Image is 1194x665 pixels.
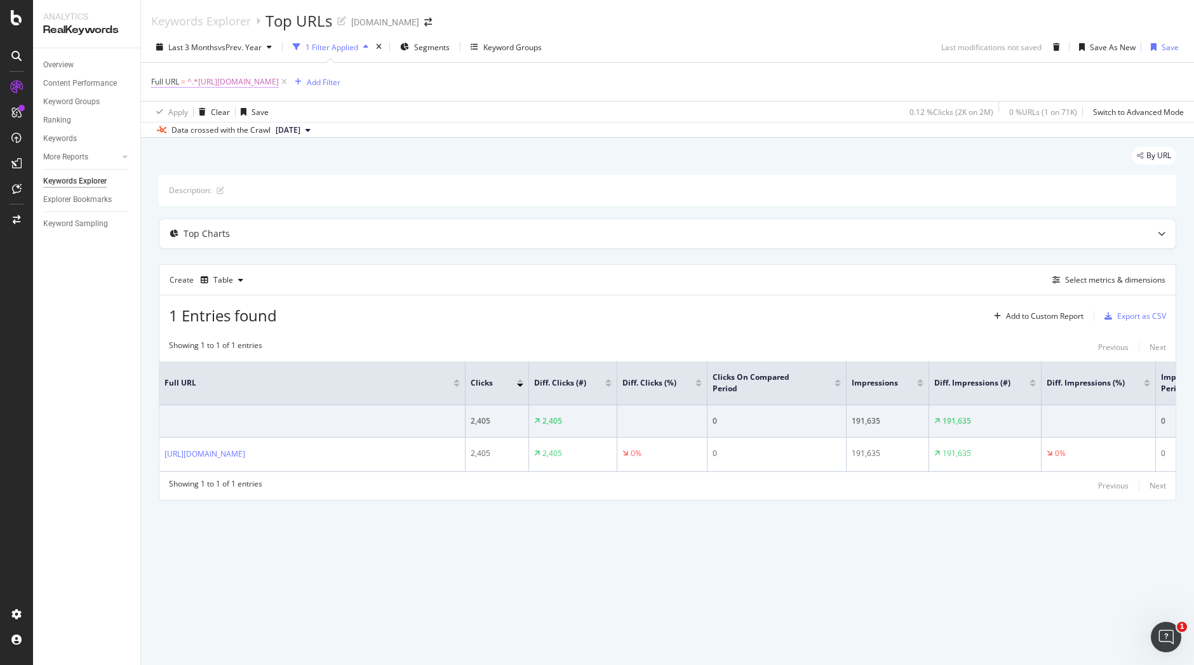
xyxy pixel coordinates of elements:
div: 2,405 [471,448,523,459]
div: 191,635 [852,448,923,459]
a: Keyword Groups [43,95,131,109]
a: More Reports [43,151,119,164]
div: Last modifications not saved [941,42,1042,53]
button: Add to Custom Report [989,306,1083,326]
div: Save As New [1090,42,1136,53]
a: Keywords Explorer [43,175,131,188]
button: Keyword Groups [466,37,547,57]
span: By URL [1146,152,1171,159]
span: Last 3 Months [168,42,218,53]
a: [URL][DOMAIN_NAME] [164,448,245,460]
a: Overview [43,58,131,72]
div: legacy label [1132,147,1176,165]
div: Explorer Bookmarks [43,193,112,206]
span: Diff. Clicks (%) [622,377,676,389]
button: Save [236,102,269,122]
div: 0 [713,448,841,459]
div: [DOMAIN_NAME] [351,16,419,29]
div: Keywords Explorer [43,175,107,188]
div: 191,635 [852,415,923,427]
button: Save [1146,37,1179,57]
span: = [181,76,185,87]
div: Content Performance [43,77,117,90]
div: Keyword Sampling [43,217,108,231]
button: Table [196,270,248,290]
div: Export as CSV [1117,311,1166,321]
button: Last 3 MonthsvsPrev. Year [151,37,277,57]
div: More Reports [43,151,88,164]
a: Keywords [43,132,131,145]
div: 0 [713,415,841,427]
span: 2025 Sep. 7th [276,124,300,136]
div: Save [1162,42,1179,53]
iframe: Intercom live chat [1151,622,1181,652]
div: Showing 1 to 1 of 1 entries [169,478,262,494]
button: Previous [1098,340,1129,355]
div: 1 Filter Applied [305,42,358,53]
div: Analytics [43,10,130,23]
a: Keyword Sampling [43,217,131,231]
a: Keywords Explorer [151,14,251,28]
div: 2,405 [542,448,562,459]
span: Clicks On Compared Period [713,372,815,394]
div: 2,405 [471,415,523,427]
div: Next [1150,480,1166,491]
div: Apply [168,107,188,118]
div: Select metrics & dimensions [1065,274,1165,285]
button: [DATE] [271,123,316,138]
span: Full URL [164,377,434,389]
div: Top Charts [184,227,230,240]
span: 1 [1177,622,1187,632]
span: vs Prev. Year [218,42,262,53]
span: Diff. Impressions (%) [1047,377,1125,389]
div: Description: [169,185,211,196]
button: 1 Filter Applied [288,37,373,57]
div: Ranking [43,114,71,127]
a: Ranking [43,114,131,127]
button: Next [1150,478,1166,494]
button: Apply [151,102,188,122]
div: Top URLs [265,10,332,32]
div: Overview [43,58,74,72]
div: Clear [211,107,230,118]
span: Segments [414,42,450,53]
div: Previous [1098,342,1129,353]
div: Create [170,270,248,290]
div: Add to Custom Report [1006,312,1083,320]
span: ^.*[URL][DOMAIN_NAME] [187,73,279,91]
span: Diff. Impressions (#) [934,377,1010,389]
span: Impressions [852,377,898,389]
div: RealKeywords [43,23,130,37]
button: Previous [1098,478,1129,494]
div: Showing 1 to 1 of 1 entries [169,340,262,355]
button: Segments [395,37,455,57]
div: Previous [1098,480,1129,491]
div: times [373,41,384,53]
div: 0 % URLs ( 1 on 71K ) [1009,107,1077,118]
div: Table [213,276,233,284]
button: Save As New [1074,37,1136,57]
div: Keyword Groups [483,42,542,53]
div: Keyword Groups [43,95,100,109]
div: 0.12 % Clicks ( 2K on 2M ) [909,107,993,118]
button: Next [1150,340,1166,355]
button: Export as CSV [1099,306,1166,326]
a: Explorer Bookmarks [43,193,131,206]
button: Switch to Advanced Mode [1088,102,1184,122]
button: Select metrics & dimensions [1047,272,1165,288]
div: 2,405 [542,415,562,427]
div: Add Filter [307,77,340,88]
span: Clicks [471,377,498,389]
div: Keywords [43,132,77,145]
div: 191,635 [942,448,971,459]
span: 1 Entries found [169,305,277,326]
div: Switch to Advanced Mode [1093,107,1184,118]
a: Content Performance [43,77,131,90]
div: 191,635 [942,415,971,427]
span: Diff. Clicks (#) [534,377,586,389]
div: 0% [631,448,641,459]
div: Data crossed with the Crawl [171,124,271,136]
button: Clear [194,102,230,122]
div: Save [252,107,269,118]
